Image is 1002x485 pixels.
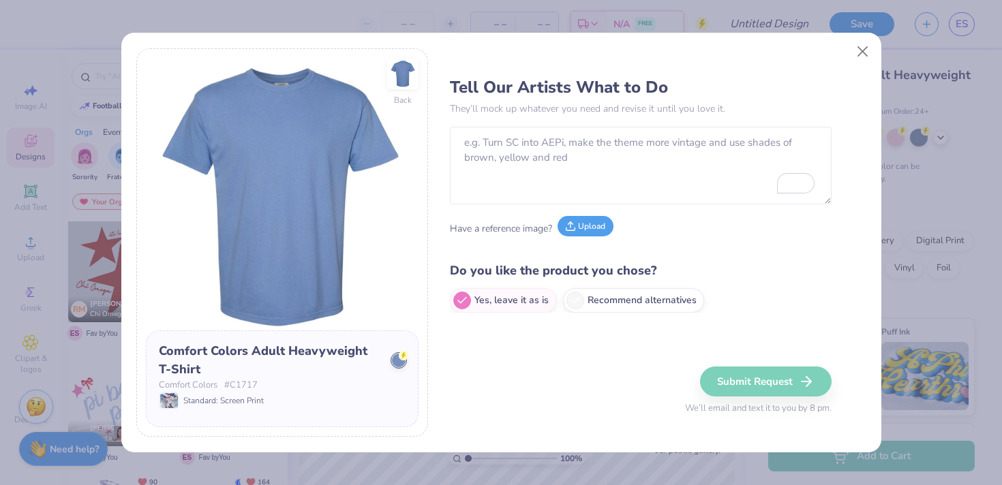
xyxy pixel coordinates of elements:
[685,402,832,416] span: We’ll email and text it to you by 8 pm.
[159,379,217,392] span: Comfort Colors
[849,39,875,65] button: Close
[450,101,832,116] p: They’ll mock up whatever you need and revise it until you love it.
[159,342,381,379] div: Comfort Colors Adult Heavyweight T-Shirt
[224,379,258,392] span: # C1717
[183,394,264,407] span: Standard: Screen Print
[450,127,832,204] textarea: To enrich screen reader interactions, please activate Accessibility in Grammarly extension settings
[450,288,556,313] label: Yes, leave it as is
[394,94,412,106] div: Back
[389,60,416,87] img: Back
[563,288,704,313] label: Recommend alternatives
[450,77,832,97] h3: Tell Our Artists What to Do
[160,393,178,408] img: Standard: Screen Print
[450,221,552,236] span: Have a reference image?
[146,58,419,330] img: Front
[558,216,613,236] button: Upload
[450,261,832,281] h4: Do you like the product you chose?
